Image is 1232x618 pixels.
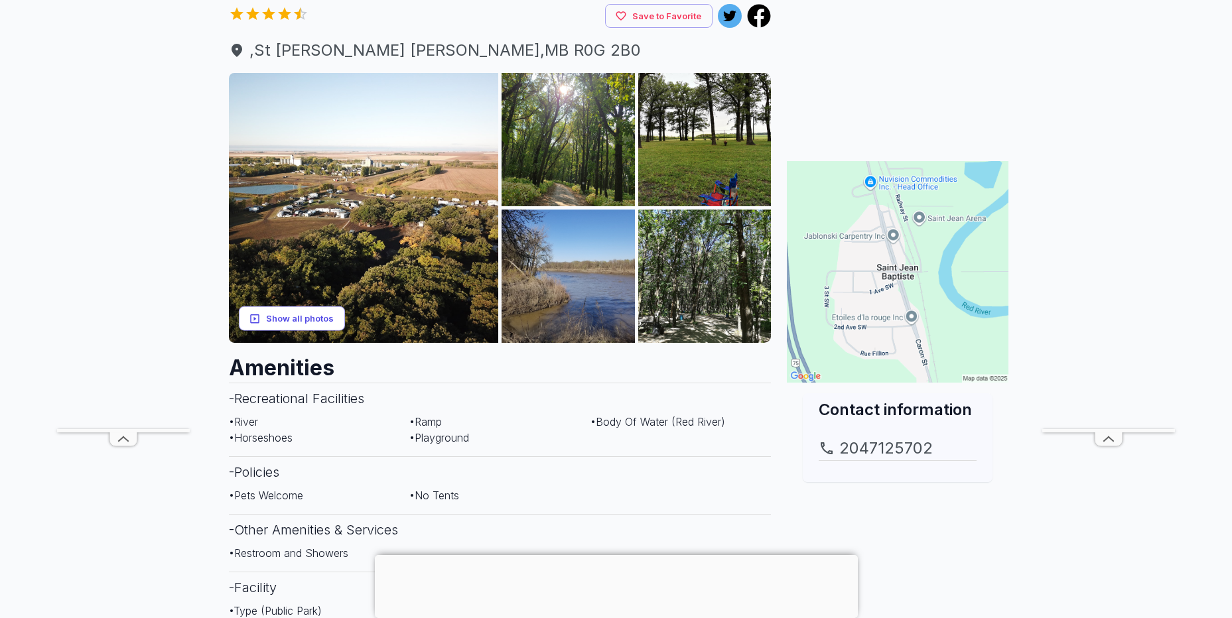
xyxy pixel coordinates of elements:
span: • Pets Welcome [229,489,303,502]
h3: - Policies [229,456,772,487]
span: • Playground [409,431,469,444]
img: Map for St Jean Park [787,161,1008,383]
span: • No Tents [409,489,459,502]
a: 2047125702 [819,436,977,460]
h3: - Recreational Facilities [229,383,772,414]
h2: Contact information [819,399,977,420]
h3: - Facility [229,572,772,603]
button: Show all photos [239,306,345,331]
span: , St [PERSON_NAME] [PERSON_NAME] , MB R0G 2B0 [229,38,772,62]
span: • Type (Public Park) [229,604,322,617]
img: AAcXr8o8sP-GJDoSEChdd9qHl-rsRwRu9BUr82VoaaWAD0yPaa7zOsWq2qyrpNFNlhXmqYgb_RuqcusmJV8YH6EysJRm3kXsL... [638,73,772,206]
span: • Restroom and Showers [229,546,348,560]
iframe: Advertisement [375,555,858,615]
img: AAcXr8o2oHt910RLRg83psIWlhsDcX842qocJbONPrbRNuqtP-1C9AvuZ3Ut6HY-fWcYqV35UpSCCF4SyalKxtj2p0XCZX9q0... [502,210,635,343]
h3: - Other Amenities & Services [229,514,772,545]
span: • Ramp [409,415,442,428]
img: AAcXr8rwUHRuaycqCNhhXtpoVrsA4ekDUTgXDGzN4Io2szPO0eRqwwPjDMi2PsOlTbRD_ycNg53d44njCs9DnKjrx5BwexxGP... [502,73,635,206]
img: AAcXr8pK7M0iTimtxvqqYxrvJpHiSIbBz7RTbNaOP03oCECfcSDikDjnqwCreI2MaZxhE91mJ52VLxLnXD3Fx9wM60HQ1x2M-... [229,73,499,343]
span: • River [229,415,258,428]
span: • Body Of Water (Red River) [590,415,725,428]
button: Save to Favorite [605,4,713,29]
img: AAcXr8pleyCRGBPnP7-S8N6b-Pkn7T0R0jPBR7PrCq_KbRwM9UDbKiPEU8JfBhMBUjN9FtgmZCIjIb8uu1e_gGZz3-7sAZhQb... [638,210,772,343]
a: ,St [PERSON_NAME] [PERSON_NAME],MB R0G 2B0 [229,38,772,62]
iframe: Advertisement [57,31,190,429]
span: • Horseshoes [229,431,293,444]
h2: Amenities [229,343,772,383]
iframe: Advertisement [1042,31,1175,429]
